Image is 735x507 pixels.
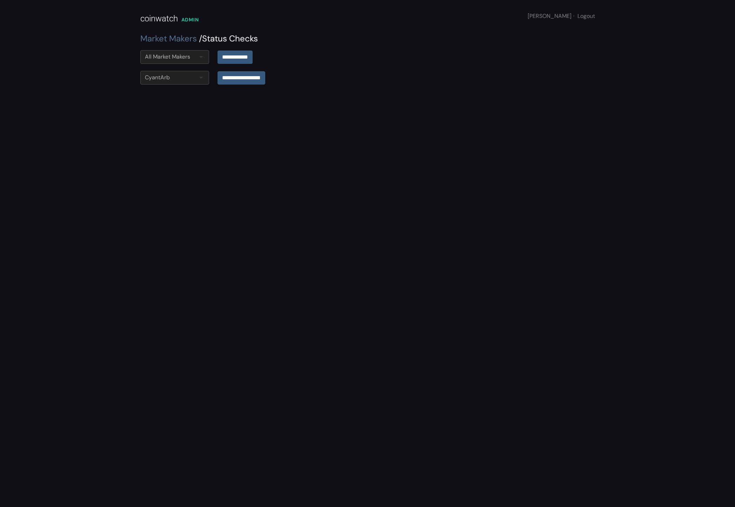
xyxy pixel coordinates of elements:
div: coinwatch [140,12,178,25]
span: · [573,12,574,20]
div: [PERSON_NAME] [528,12,595,20]
div: ADMIN [181,16,199,24]
div: CyantArb [145,73,170,82]
div: All Market Makers [145,53,190,61]
a: Market Makers [140,33,197,44]
span: / [199,33,202,44]
a: Logout [577,12,595,20]
div: Status Checks [140,32,595,45]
